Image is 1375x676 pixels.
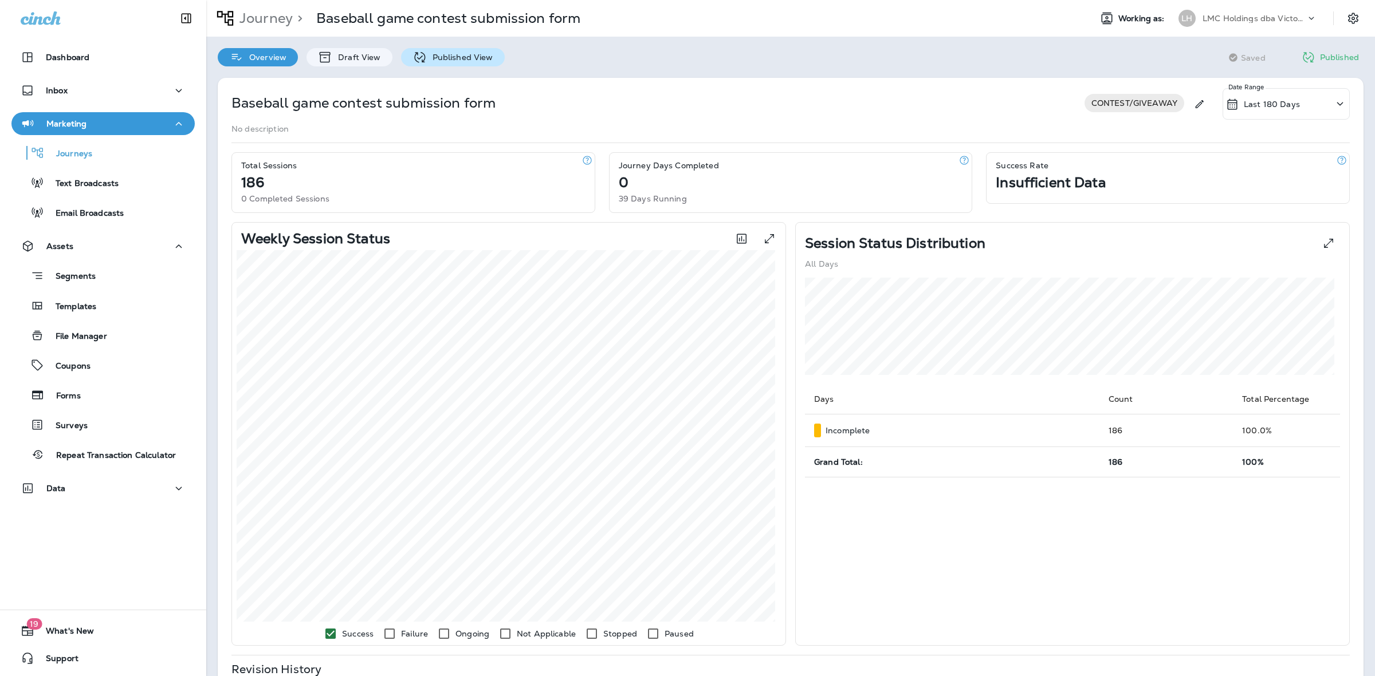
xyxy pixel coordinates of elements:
p: Marketing [46,119,87,128]
p: Segments [44,271,96,283]
button: Text Broadcasts [11,171,195,195]
p: Success Rate [996,161,1048,170]
th: Days [805,384,1099,414]
td: 100.0 % [1233,414,1340,447]
p: Session Status Distribution [805,239,985,248]
p: No description [231,124,289,133]
span: Working as: [1118,14,1167,23]
button: Support [11,647,195,670]
button: Surveys [11,413,195,437]
p: Assets [46,242,73,251]
button: Forms [11,383,195,407]
p: Published [1320,53,1359,62]
button: View graph expanded to full screen [758,227,781,250]
p: Success [342,629,374,638]
span: Support [34,654,78,667]
p: Paused [665,629,694,638]
button: Segments [11,263,195,288]
p: Journeys [45,149,92,160]
span: 19 [26,618,42,630]
button: Settings [1343,8,1364,29]
button: Collapse Sidebar [170,7,202,30]
th: Total Percentage [1233,384,1340,414]
p: Text Broadcasts [44,179,119,189]
p: Revision History [231,665,321,674]
button: 19What's New [11,619,195,642]
button: Marketing [11,112,195,135]
p: 186 [241,178,264,187]
button: Journeys [11,141,195,165]
p: Journey Days Completed [619,161,719,170]
p: Published View [427,53,493,62]
p: Insufficient Data [996,178,1105,187]
span: What's New [34,626,94,640]
p: Failure [401,629,428,638]
th: Count [1099,384,1233,414]
td: 186 [1099,414,1233,447]
p: Inbox [46,86,68,95]
button: Toggle between session count and session percentage [730,227,753,250]
button: Templates [11,294,195,318]
p: LMC Holdings dba Victory Lane Quick Oil Change [1203,14,1306,23]
p: Email Broadcasts [44,208,124,219]
p: Weekly Session Status [241,234,390,243]
span: Saved [1241,53,1266,62]
p: Stopped [603,629,637,638]
p: Last 180 Days [1244,100,1300,109]
p: All Days [805,259,838,268]
span: Grand Total: [814,457,863,467]
p: Templates [44,302,96,313]
p: Draft View [332,53,380,62]
span: CONTEST/GIVEAWAY [1085,98,1184,108]
button: Coupons [11,353,195,377]
p: Date Range [1228,82,1266,92]
button: Dashboard [11,46,195,69]
button: Repeat Transaction Calculator [11,442,195,467]
p: 0 Completed Sessions [241,194,329,203]
p: Coupons [44,361,91,372]
p: File Manager [44,331,107,342]
p: Repeat Transaction Calculator [45,450,176,461]
button: Data [11,477,195,500]
p: Incomplete [826,426,870,435]
p: Surveys [44,421,88,432]
span: 186 [1109,457,1122,467]
p: Ongoing [455,629,489,638]
p: Journey [235,10,293,27]
button: Inbox [11,79,195,102]
p: Overview [243,53,286,62]
span: 100% [1242,457,1264,467]
button: Email Broadcasts [11,200,195,224]
p: Data [46,484,66,493]
p: 39 Days Running [619,194,687,203]
p: Baseball game contest submission form [231,94,496,112]
p: Total Sessions [241,161,297,170]
p: Forms [45,391,81,402]
p: > [293,10,302,27]
button: Assets [11,235,195,258]
div: Edit [1189,88,1210,120]
button: View Pie expanded to full screen [1317,232,1340,255]
p: Dashboard [46,53,89,62]
p: Not Applicable [517,629,576,638]
p: Baseball game contest submission form [316,10,580,27]
div: LH [1178,10,1196,27]
p: 0 [619,178,628,187]
button: File Manager [11,323,195,347]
